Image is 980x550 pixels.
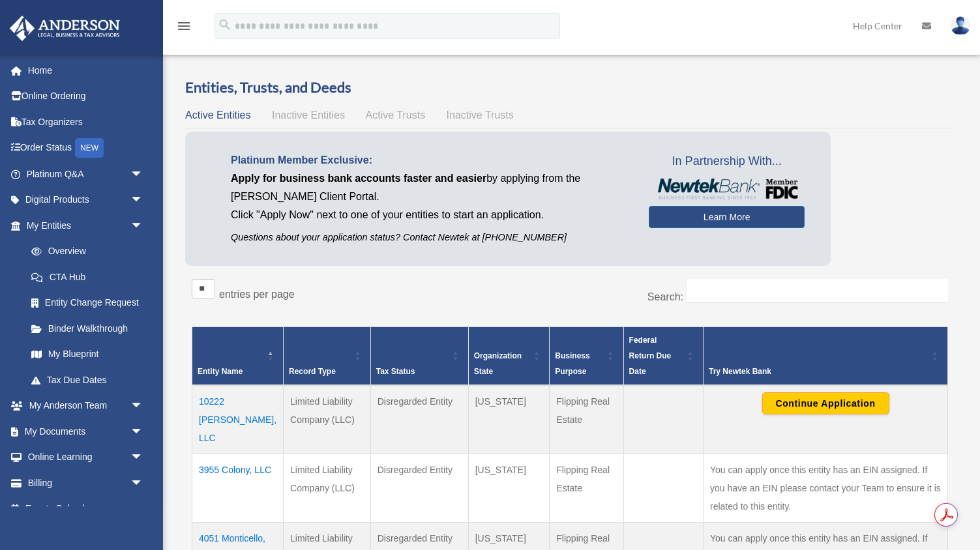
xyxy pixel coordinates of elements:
span: Organization State [474,351,522,376]
div: Try Newtek Bank [709,364,928,379]
a: Order StatusNEW [9,135,163,162]
a: Online Ordering [9,83,163,109]
img: NewtekBankLogoSM.png [655,179,798,199]
p: by applying from the [PERSON_NAME] Client Portal. [231,169,629,206]
td: [US_STATE] [468,385,550,454]
td: Disregarded Entity [370,385,468,454]
button: Continue Application [762,392,889,414]
span: Apply for business bank accounts faster and easier [231,173,486,184]
a: Tax Organizers [9,109,163,135]
img: Anderson Advisors Platinum Portal [6,16,124,41]
a: Binder Walkthrough [18,315,156,341]
span: arrow_drop_down [130,212,156,239]
a: menu [176,23,192,34]
span: arrow_drop_down [130,161,156,188]
p: Questions about your application status? Contact Newtek at [PHONE_NUMBER] [231,229,629,246]
span: In Partnership With... [649,151,805,172]
span: arrow_drop_down [130,444,156,471]
a: Overview [18,239,150,265]
a: Platinum Q&Aarrow_drop_down [9,161,163,187]
td: You can apply once this entity has an EIN assigned. If you have an EIN please contact your Team t... [704,454,948,523]
img: User Pic [951,16,970,35]
td: 10222 [PERSON_NAME], LLC [192,385,284,454]
div: NEW [75,138,104,158]
th: Tax Status: Activate to sort [370,327,468,386]
th: Try Newtek Bank : Activate to sort [704,327,948,386]
label: entries per page [219,289,295,300]
span: Business Purpose [555,351,589,376]
a: My Entitiesarrow_drop_down [9,212,156,239]
th: Entity Name: Activate to invert sorting [192,327,284,386]
a: Online Learningarrow_drop_down [9,444,163,470]
a: Entity Change Request [18,290,156,316]
a: Digital Productsarrow_drop_down [9,187,163,213]
label: Search: [647,291,683,302]
th: Federal Return Due Date: Activate to sort [623,327,703,386]
i: search [218,18,232,32]
p: Platinum Member Exclusive: [231,151,629,169]
span: Tax Status [376,367,415,376]
i: menu [176,18,192,34]
h3: Entities, Trusts, and Deeds [185,78,955,98]
a: Events Calendar [9,496,163,522]
td: Limited Liability Company (LLC) [284,385,371,454]
a: My Anderson Teamarrow_drop_down [9,393,163,419]
td: Limited Liability Company (LLC) [284,454,371,523]
span: Federal Return Due Date [629,336,672,376]
span: arrow_drop_down [130,187,156,214]
a: My Blueprint [18,341,156,368]
span: Inactive Trusts [447,109,514,121]
span: arrow_drop_down [130,418,156,445]
span: arrow_drop_down [130,470,156,497]
span: arrow_drop_down [130,393,156,420]
a: Tax Due Dates [18,367,156,393]
th: Business Purpose: Activate to sort [550,327,623,386]
a: CTA Hub [18,264,156,290]
th: Record Type: Activate to sort [284,327,371,386]
span: Record Type [289,367,336,376]
span: Inactive Entities [272,109,345,121]
td: 3955 Colony, LLC [192,454,284,523]
a: Learn More [649,206,805,228]
td: [US_STATE] [468,454,550,523]
a: Home [9,57,163,83]
td: Disregarded Entity [370,454,468,523]
span: Active Entities [185,109,250,121]
th: Organization State: Activate to sort [468,327,550,386]
a: My Documentsarrow_drop_down [9,418,163,444]
td: Flipping Real Estate [550,385,623,454]
span: Active Trusts [366,109,426,121]
td: Flipping Real Estate [550,454,623,523]
p: Click "Apply Now" next to one of your entities to start an application. [231,206,629,224]
a: Billingarrow_drop_down [9,470,163,496]
span: Entity Name [198,367,243,376]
